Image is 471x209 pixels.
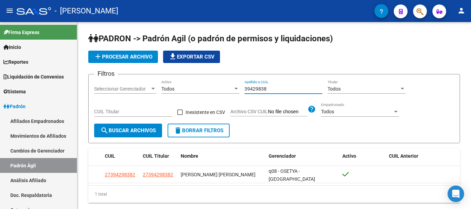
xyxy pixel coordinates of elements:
span: Todos [328,86,341,92]
span: Inicio [3,43,21,51]
span: Borrar Filtros [174,127,223,134]
span: [PERSON_NAME] [PERSON_NAME] [181,172,255,177]
span: Todos [321,109,334,114]
span: Exportar CSV [169,54,214,60]
datatable-header-cell: Activo [340,149,386,164]
datatable-header-cell: Gerenciador [266,149,340,164]
span: PADRON -> Padrón Agil (o padrón de permisos y liquidaciones) [88,34,333,43]
span: Sistema [3,88,26,95]
span: CUIL [105,153,115,159]
span: Liquidación de Convenios [3,73,64,81]
span: CUIL Anterior [389,153,418,159]
datatable-header-cell: CUIL Anterior [386,149,460,164]
span: Firma Express [3,29,39,36]
button: Buscar Archivos [94,124,162,137]
span: q08 - OSETYA - [GEOGRAPHIC_DATA][PERSON_NAME] [269,168,315,190]
button: Borrar Filtros [168,124,230,137]
mat-icon: add [94,52,102,61]
span: Inexistente en CSV [186,108,225,116]
datatable-header-cell: Nombre [178,149,266,164]
span: Buscar Archivos [100,127,156,134]
span: Todos [161,86,174,92]
span: CUIL Titular [143,153,169,159]
mat-icon: file_download [169,52,177,61]
button: Exportar CSV [163,51,220,63]
button: Procesar archivo [88,51,158,63]
span: Procesar archivo [94,54,152,60]
input: Archivo CSV CUIL [268,109,308,115]
span: 27394298382 [105,172,135,177]
mat-icon: search [100,126,109,135]
div: 1 total [88,186,460,203]
span: Nombre [181,153,198,159]
mat-icon: help [308,105,316,113]
mat-icon: person [457,7,465,15]
datatable-header-cell: CUIL Titular [140,149,178,164]
span: 27394298382 [143,172,173,177]
mat-icon: menu [6,7,14,15]
span: Padrón [3,103,26,110]
span: Gerenciador [269,153,296,159]
span: - [PERSON_NAME] [54,3,118,19]
span: Activo [342,153,356,159]
mat-icon: delete [174,126,182,135]
div: Open Intercom Messenger [448,186,464,202]
datatable-header-cell: CUIL [102,149,140,164]
h3: Filtros [94,69,118,79]
span: Archivo CSV CUIL [230,109,268,114]
span: Reportes [3,58,28,66]
span: Seleccionar Gerenciador [94,86,150,92]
